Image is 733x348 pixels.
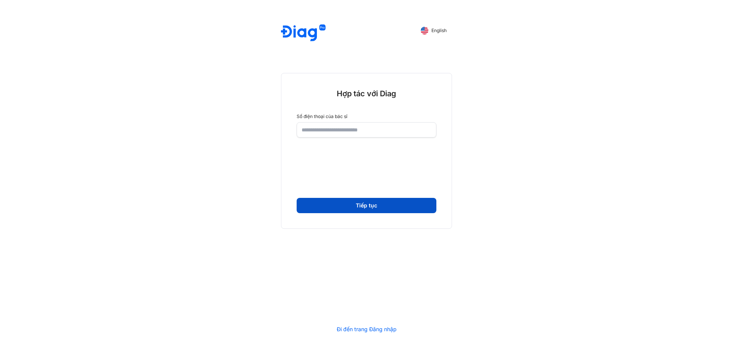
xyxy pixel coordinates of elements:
[431,28,447,33] span: English
[337,89,396,99] div: Hợp tác với Diag
[281,24,326,42] img: logo
[297,114,436,119] label: Số điện thoại của bác sĩ
[337,326,397,333] a: Đi đến trang Đăng nhập
[415,24,452,37] button: English
[297,198,436,213] button: Tiếp tục
[421,27,428,34] img: English
[308,153,425,183] iframe: reCAPTCHA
